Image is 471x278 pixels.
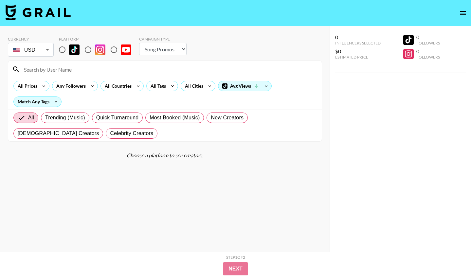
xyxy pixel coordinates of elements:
[335,41,381,45] div: Influencers Selected
[438,245,463,270] iframe: Drift Widget Chat Controller
[20,64,318,75] input: Search by User Name
[5,5,71,20] img: Grail Talent
[335,34,381,41] div: 0
[139,37,187,42] div: Campaign Type
[457,7,470,20] button: open drawer
[69,44,80,55] img: TikTok
[147,81,167,91] div: All Tags
[14,81,39,91] div: All Prices
[211,114,244,122] span: New Creators
[335,55,381,60] div: Estimated Price
[59,37,136,42] div: Platform
[96,114,139,122] span: Quick Turnaround
[9,44,52,56] div: USD
[416,34,440,41] div: 0
[226,255,245,260] div: Step 1 of 2
[28,114,34,122] span: All
[335,48,381,55] div: $0
[95,44,105,55] img: Instagram
[101,81,133,91] div: All Countries
[223,262,248,275] button: Next
[416,41,440,45] div: Followers
[52,81,87,91] div: Any Followers
[218,81,271,91] div: Avg Views
[150,114,200,122] span: Most Booked (Music)
[45,114,85,122] span: Trending (Music)
[14,97,61,107] div: Match Any Tags
[416,48,440,55] div: 0
[18,130,99,137] span: [DEMOGRAPHIC_DATA] Creators
[416,55,440,60] div: Followers
[8,152,322,159] div: Choose a platform to see creators.
[121,44,131,55] img: YouTube
[8,37,54,42] div: Currency
[110,130,153,137] span: Celebrity Creators
[181,81,205,91] div: All Cities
